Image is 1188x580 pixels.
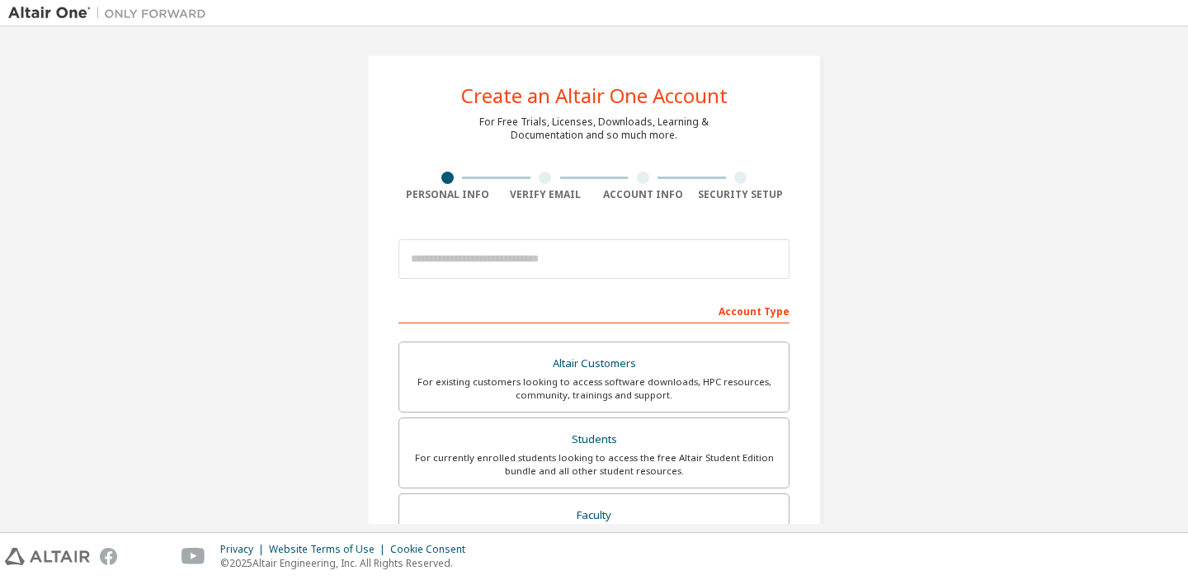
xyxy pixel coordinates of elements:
p: © 2025 Altair Engineering, Inc. All Rights Reserved. [220,556,475,570]
div: Students [409,428,779,451]
div: Create an Altair One Account [461,86,728,106]
div: For existing customers looking to access software downloads, HPC resources, community, trainings ... [409,375,779,402]
div: For currently enrolled students looking to access the free Altair Student Edition bundle and all ... [409,451,779,478]
div: For Free Trials, Licenses, Downloads, Learning & Documentation and so much more. [479,116,709,142]
div: Website Terms of Use [269,543,390,556]
div: Verify Email [497,188,595,201]
div: Cookie Consent [390,543,475,556]
div: Account Type [398,297,790,323]
img: Altair One [8,5,214,21]
div: Account Info [594,188,692,201]
img: youtube.svg [181,548,205,565]
div: Altair Customers [409,352,779,375]
div: Personal Info [398,188,497,201]
img: facebook.svg [100,548,117,565]
div: Privacy [220,543,269,556]
div: Security Setup [692,188,790,201]
div: Faculty [409,504,779,527]
img: altair_logo.svg [5,548,90,565]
